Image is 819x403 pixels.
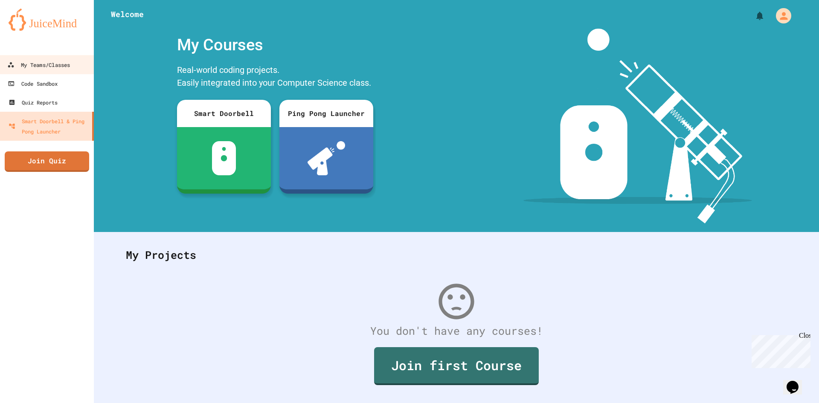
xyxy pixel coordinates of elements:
div: Ping Pong Launcher [279,100,373,127]
div: You don't have any courses! [117,323,796,339]
div: Chat with us now!Close [3,3,59,54]
img: logo-orange.svg [9,9,85,31]
a: Join Quiz [5,151,89,172]
div: My Courses [173,29,378,61]
div: My Account [767,6,793,26]
img: banner-image-my-projects.png [523,29,752,223]
iframe: chat widget [748,332,810,368]
iframe: chat widget [783,369,810,394]
div: Smart Doorbell & Ping Pong Launcher [9,116,89,136]
div: Smart Doorbell [177,100,271,127]
div: Quiz Reports [9,97,58,107]
div: Code Sandbox [8,78,58,89]
img: ppl-with-ball.png [308,141,346,175]
img: sdb-white.svg [212,141,236,175]
div: My Notifications [739,9,767,23]
div: My Teams/Classes [7,60,70,70]
div: Real-world coding projects. Easily integrated into your Computer Science class. [173,61,378,93]
div: My Projects [117,238,796,272]
a: Join first Course [374,347,539,385]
